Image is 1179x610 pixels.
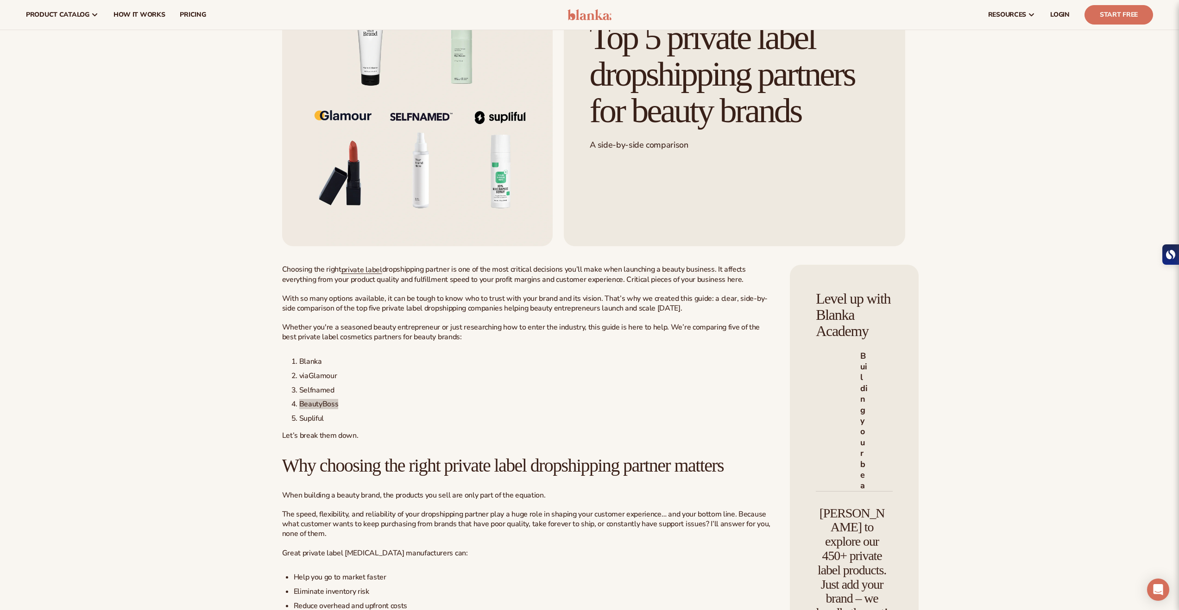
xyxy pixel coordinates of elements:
span: Why choosing the right private label dropshipping partner matters [282,455,724,476]
div: Open Intercom Messenger [1147,579,1169,601]
img: logo [567,9,612,20]
h4: Level up with Blanka Academy [816,291,893,340]
span: pricing [180,11,206,19]
span: product catalog [26,11,89,19]
span: resources [988,11,1026,19]
span: With so many options available, it can be tough to know who to trust with your brand and its visi... [282,293,768,313]
span: Supliful [299,413,324,423]
span: The speed, flexibility, and reliability of your dropshipping partner play a huge role in shaping ... [282,509,770,539]
span: LOGIN [1050,11,1070,19]
span: A side-by-side comparison [590,139,688,150]
span: When building a beauty brand, the products you sell are only part of the equation. [282,490,546,500]
span: dropshipping partner is one of the most critical decisions you’ll make when launching a beauty bu... [282,264,746,285]
span: Choosing the right [282,264,341,274]
a: private label [341,265,382,275]
span: Selfnamed [299,385,334,395]
span: Great private label [MEDICAL_DATA] manufacturers can: [282,548,468,558]
a: Start Free [1084,5,1153,25]
span: How It Works [113,11,165,19]
span: Let’s break them down. [282,430,359,441]
span: Blanka [299,356,322,367]
span: viaGlamour [299,371,337,381]
h1: Top 5 private label dropshipping partners for beauty brands [590,19,879,129]
span: Eliminate inventory risk [294,586,369,597]
span: Help you go to market faster [294,572,386,582]
span: Whether you're a seasoned beauty entrepreneur or just researching how to enter the industry, this... [282,322,760,342]
span: BeautyBoss [299,399,339,409]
